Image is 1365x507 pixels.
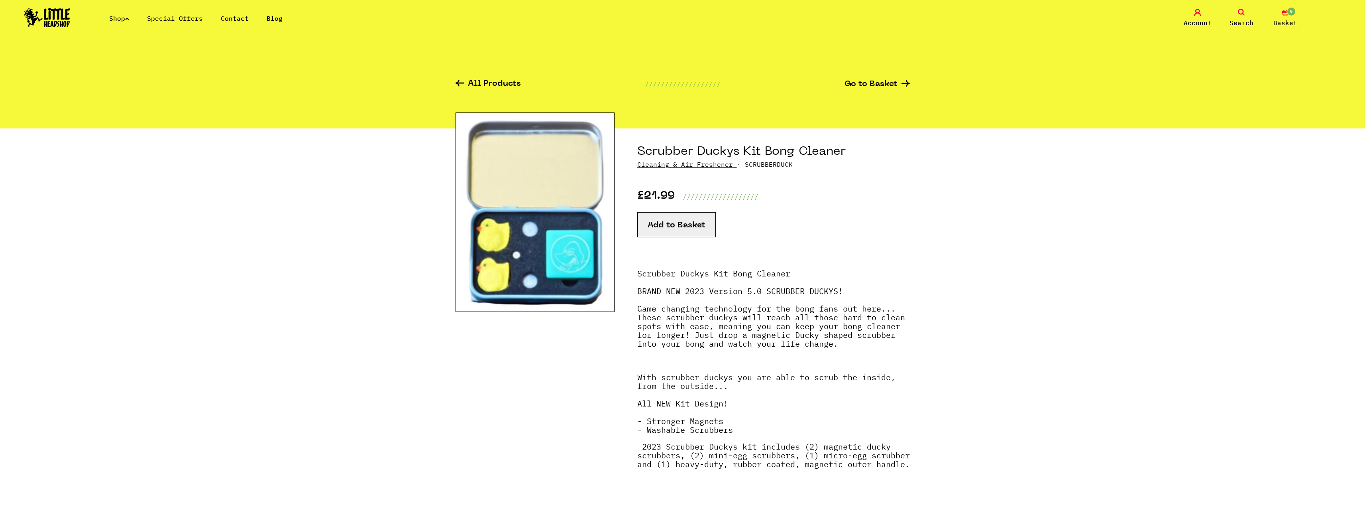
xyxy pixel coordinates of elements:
[637,160,910,169] p: · SCRUBBERDUCK
[456,80,521,89] a: All Products
[637,212,716,237] button: Add to Basket
[637,441,910,470] strong: 2023 Scrubber Duckys kit includes (2) magnetic ducky scrubbers, (2) mini-egg scrubbers, (1) micro...
[637,268,905,349] strong: Scrubber Duckys Kit Bong Cleaner BRAND NEW 2023 Version 5.0 SCRUBBER DUCKYS! Game changing techno...
[24,8,70,27] img: Little Head Shop Logo
[1184,18,1212,28] span: Account
[845,80,910,89] a: Go to Basket
[1265,9,1305,28] a: 0 Basket
[109,14,129,22] a: Shop
[637,160,733,168] a: Cleaning & Air Freshener
[637,192,675,201] p: £21.99
[267,14,283,22] a: Blog
[147,14,203,22] a: Special Offers
[637,442,910,477] p: -
[645,79,721,89] p: ///////////////////
[1222,9,1261,28] a: Search
[683,192,758,201] p: ///////////////////
[1273,18,1297,28] span: Basket
[1229,18,1253,28] span: Search
[637,372,896,435] strong: With scrubber duckys you are able to scrub the inside, from the outside... All NEW Kit Design! - ...
[1286,7,1296,16] span: 0
[221,14,249,22] a: Contact
[637,144,910,160] h1: Scrubber Duckys Kit Bong Cleaner
[456,112,615,312] img: Scrubber Duckys Kit Bong Cleaner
